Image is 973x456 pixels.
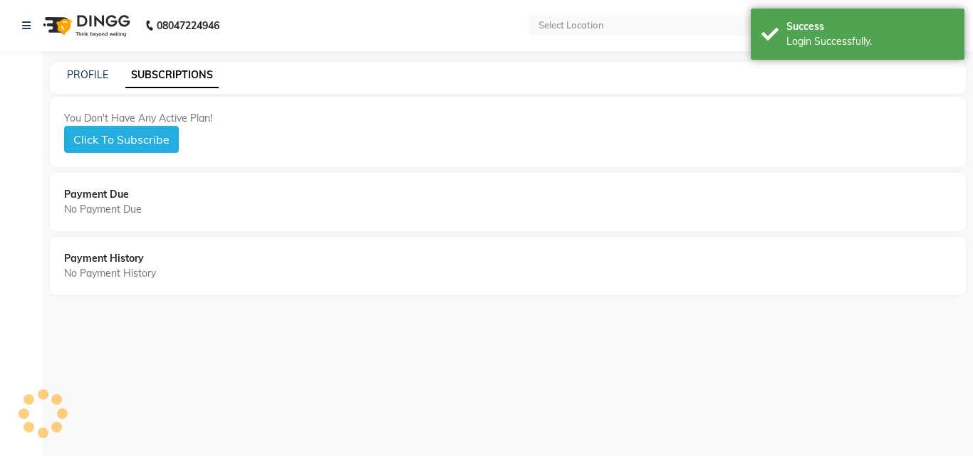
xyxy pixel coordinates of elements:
b: 08047224946 [157,6,219,46]
div: Payment History [64,251,952,266]
a: SUBSCRIPTIONS [125,63,219,88]
a: PROFILE [67,68,108,81]
div: No Payment History [64,266,952,281]
div: Success [786,19,954,34]
div: Login Successfully. [786,34,954,49]
div: Payment Due [64,187,952,202]
img: logo [36,6,134,46]
div: Select Location [538,18,604,33]
div: You Don't Have Any Active Plan! [64,111,952,126]
button: Click To Subscribe [64,126,179,153]
div: No Payment Due [64,202,952,217]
